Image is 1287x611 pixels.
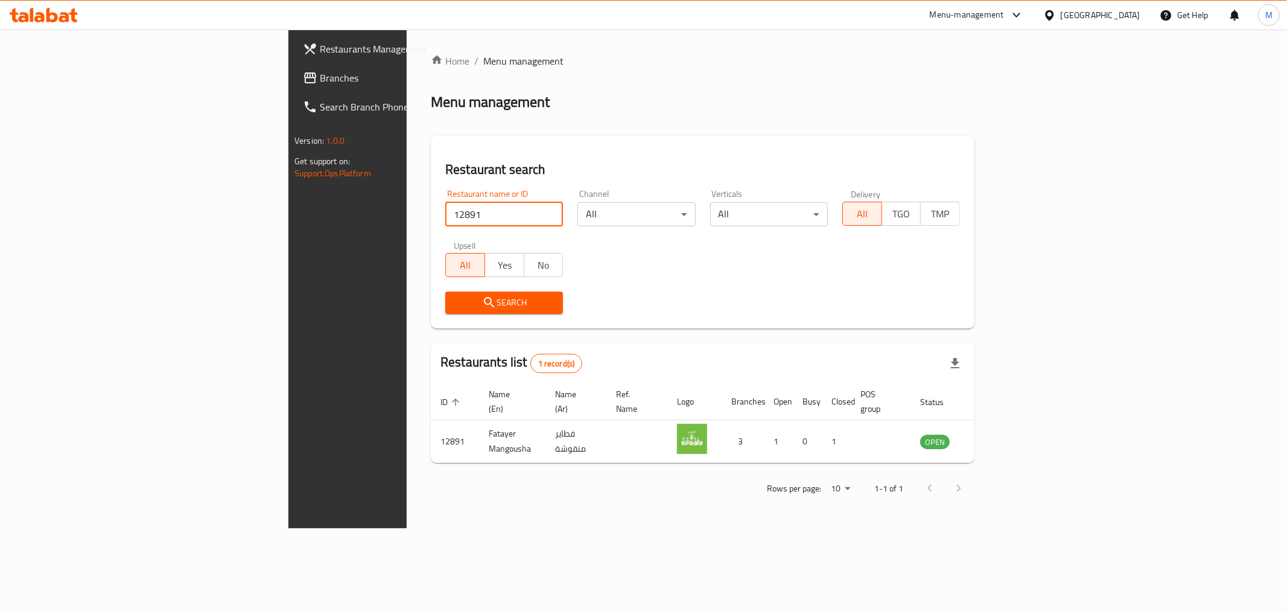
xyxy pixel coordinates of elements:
[326,133,345,149] span: 1.0.0
[445,202,563,226] input: Search for restaurant name or ID..
[826,480,855,498] div: Rows per page:
[767,481,821,496] p: Rows per page:
[431,54,974,68] nav: breadcrumb
[793,420,822,463] td: 0
[454,241,476,249] label: Upsell
[530,354,583,373] div: Total records count
[545,420,606,463] td: فطاير منقوشة
[293,92,503,121] a: Search Branch Phone
[524,253,564,277] button: No
[294,153,350,169] span: Get support on:
[293,63,503,92] a: Branches
[1061,8,1140,22] div: [GEOGRAPHIC_DATA]
[1265,8,1273,22] span: M
[445,253,485,277] button: All
[926,205,955,223] span: TMP
[294,133,324,149] span: Version:
[851,190,881,198] label: Delivery
[793,383,822,420] th: Busy
[479,420,545,463] td: Fatayer Mangousha
[920,435,950,449] span: OPEN
[616,387,653,416] span: Ref. Name
[320,71,494,85] span: Branches
[490,257,520,274] span: Yes
[431,383,1015,463] table: enhanced table
[455,295,553,310] span: Search
[445,161,960,179] h2: Restaurant search
[710,202,828,226] div: All
[294,165,371,181] a: Support.OpsPlatform
[822,420,851,463] td: 1
[531,358,582,369] span: 1 record(s)
[974,383,1015,420] th: Action
[941,349,970,378] div: Export file
[440,395,463,409] span: ID
[529,257,559,274] span: No
[293,34,503,63] a: Restaurants Management
[874,481,903,496] p: 1-1 of 1
[722,420,764,463] td: 3
[489,387,531,416] span: Name (En)
[848,205,877,223] span: All
[677,424,707,454] img: Fatayer Mangousha
[822,383,851,420] th: Closed
[920,202,960,226] button: TMP
[667,383,722,420] th: Logo
[882,202,921,226] button: TGO
[483,54,564,68] span: Menu management
[887,205,917,223] span: TGO
[860,387,896,416] span: POS group
[764,420,793,463] td: 1
[555,387,592,416] span: Name (Ar)
[445,292,563,314] button: Search
[722,383,764,420] th: Branches
[842,202,882,226] button: All
[764,383,793,420] th: Open
[440,353,582,373] h2: Restaurants list
[451,257,480,274] span: All
[930,8,1004,22] div: Menu-management
[320,100,494,114] span: Search Branch Phone
[320,42,494,56] span: Restaurants Management
[577,202,695,226] div: All
[485,253,524,277] button: Yes
[920,395,959,409] span: Status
